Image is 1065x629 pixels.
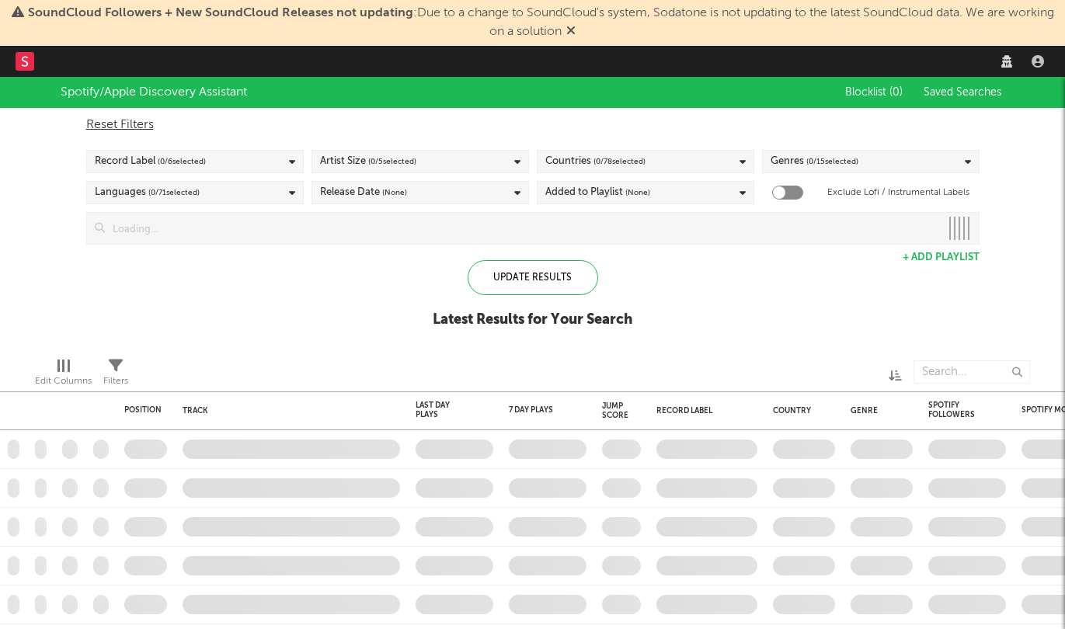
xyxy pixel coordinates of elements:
[158,152,206,171] span: ( 0 / 6 selected)
[545,183,650,202] div: Added to Playlist
[183,406,392,415] div: Track
[656,406,750,415] div: Record Label
[845,87,903,98] span: Blocklist
[806,152,858,171] span: ( 0 / 15 selected)
[320,152,416,171] div: Artist Size
[382,183,407,202] span: (None)
[61,83,247,102] div: Spotify/Apple Discovery Assistant
[545,152,646,171] div: Countries
[593,152,646,171] span: ( 0 / 78 selected)
[320,183,407,202] div: Release Date
[368,152,416,171] span: ( 0 / 5 selected)
[105,213,940,244] input: Loading...
[103,372,128,391] div: Filters
[124,405,162,415] div: Position
[433,311,632,329] div: Latest Results for Your Search
[95,183,200,202] div: Languages
[35,353,92,398] div: Edit Columns
[103,353,128,398] div: Filters
[35,372,92,391] div: Edit Columns
[148,183,200,202] span: ( 0 / 71 selected)
[851,406,905,415] div: Genre
[771,152,858,171] div: Genres
[95,152,206,171] div: Record Label
[919,86,1004,99] button: Saved Searches
[924,87,1004,98] span: Saved Searches
[566,26,576,38] span: Dismiss
[773,406,827,415] div: Country
[827,183,969,202] label: Exclude Lofi / Instrumental Labels
[416,401,470,419] div: Last Day Plays
[928,401,983,419] div: Spotify Followers
[602,401,628,420] div: Jump Score
[914,360,1030,384] input: Search...
[468,260,598,295] div: Update Results
[903,252,980,262] button: + Add Playlist
[28,7,1054,38] span: : Due to a change to SoundCloud's system, Sodatone is not updating to the latest SoundCloud data....
[509,405,563,415] div: 7 Day Plays
[86,116,980,134] div: Reset Filters
[28,7,413,19] span: SoundCloud Followers + New SoundCloud Releases not updating
[889,87,903,98] span: ( 0 )
[625,183,650,202] span: (None)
